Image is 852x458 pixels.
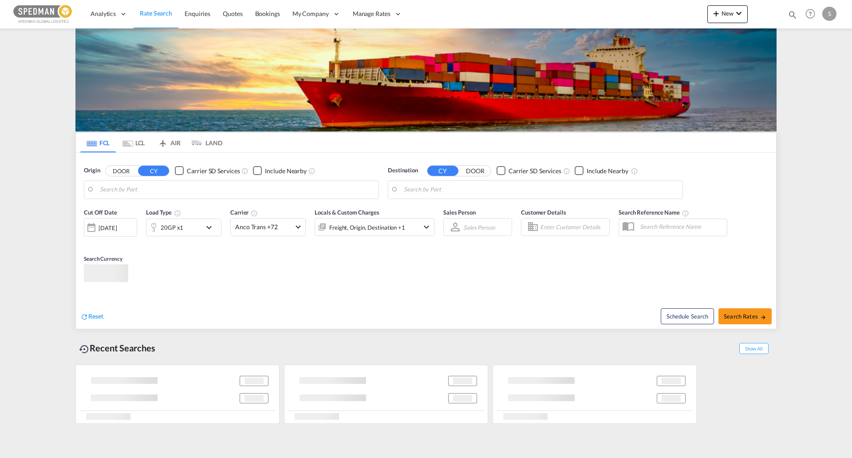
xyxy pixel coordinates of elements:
[185,10,210,17] span: Enquiries
[822,7,836,21] div: S
[631,167,638,175] md-icon: Unchecked: Ignores neighbouring ports when fetching rates.Checked : Includes neighbouring ports w...
[353,9,390,18] span: Manage Rates
[174,210,181,217] md-icon: icon-information-outline
[388,166,418,175] span: Destination
[230,209,258,216] span: Carrier
[146,219,221,236] div: 20GP x1icon-chevron-down
[75,338,159,358] div: Recent Searches
[635,220,727,233] input: Search Reference Name
[204,222,219,233] md-icon: icon-chevron-down
[443,209,476,216] span: Sales Person
[575,166,628,175] md-checkbox: Checkbox No Ink
[84,166,100,175] span: Origin
[88,312,103,320] span: Reset
[724,313,766,320] span: Search Rates
[146,209,181,216] span: Load Type
[315,218,434,236] div: Freight Origin Destination Factory Stuffingicon-chevron-down
[718,308,772,324] button: Search Ratesicon-arrow-right
[223,10,242,17] span: Quotes
[84,209,117,216] span: Cut Off Date
[497,166,561,175] md-checkbox: Checkbox No Ink
[404,183,678,196] input: Search by Port
[421,222,432,232] md-icon: icon-chevron-down
[187,133,222,152] md-tab-item: LAND
[151,133,187,152] md-tab-item: AIR
[711,10,744,17] span: New
[13,4,73,24] img: c12ca350ff1b11efb6b291369744d907.png
[509,167,561,175] div: Carrier SD Services
[292,9,329,18] span: My Company
[788,10,797,23] div: icon-magnify
[161,221,183,234] div: 20GP x1
[803,6,822,22] div: Help
[253,166,307,175] md-checkbox: Checkbox No Ink
[265,167,307,175] div: Include Nearby
[315,209,379,216] span: Locals & Custom Charges
[138,166,169,176] button: CY
[80,133,116,152] md-tab-item: FCL
[99,224,117,232] div: [DATE]
[91,9,116,18] span: Analytics
[563,167,570,175] md-icon: Unchecked: Search for CY (Container Yard) services for all selected carriers.Checked : Search for...
[760,314,766,320] md-icon: icon-arrow-right
[76,153,776,329] div: Origin DOOR CY Checkbox No InkUnchecked: Search for CY (Container Yard) services for all selected...
[84,236,91,248] md-datepicker: Select
[84,255,122,262] span: Search Currency
[707,5,748,23] button: icon-plus 400-fgNewicon-chevron-down
[116,133,151,152] md-tab-item: LCL
[661,308,714,324] button: Note: By default Schedule search will only considerorigin ports, destination ports and cut off da...
[158,138,168,144] md-icon: icon-airplane
[308,167,316,175] md-icon: Unchecked: Ignores neighbouring ports when fetching rates.Checked : Includes neighbouring ports w...
[80,312,103,322] div: icon-refreshReset
[241,167,248,175] md-icon: Unchecked: Search for CY (Container Yard) services for all selected carriers.Checked : Search for...
[462,221,496,234] md-select: Sales Person
[803,6,818,21] span: Help
[84,218,137,237] div: [DATE]
[79,344,90,354] md-icon: icon-backup-restore
[734,8,744,19] md-icon: icon-chevron-down
[187,167,240,175] div: Carrier SD Services
[587,167,628,175] div: Include Nearby
[460,166,491,176] button: DOOR
[540,220,607,234] input: Enter Customer Details
[682,210,689,217] md-icon: Your search will be saved by the below given name
[329,221,405,234] div: Freight Origin Destination Factory Stuffing
[80,313,88,321] md-icon: icon-refresh
[255,10,280,17] span: Bookings
[75,28,777,131] img: LCL+%26+FCL+BACKGROUND.png
[711,8,722,19] md-icon: icon-plus 400-fg
[251,210,258,217] md-icon: The selected Trucker/Carrierwill be displayed in the rate results If the rates are from another f...
[619,209,689,216] span: Search Reference Name
[788,10,797,20] md-icon: icon-magnify
[235,223,293,231] span: Anco Trans +72
[80,133,222,152] md-pagination-wrapper: Use the left and right arrow keys to navigate between tabs
[100,183,374,196] input: Search by Port
[106,166,137,176] button: DOOR
[739,343,769,354] span: Show All
[521,209,566,216] span: Customer Details
[175,166,240,175] md-checkbox: Checkbox No Ink
[140,9,172,17] span: Rate Search
[427,166,458,176] button: CY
